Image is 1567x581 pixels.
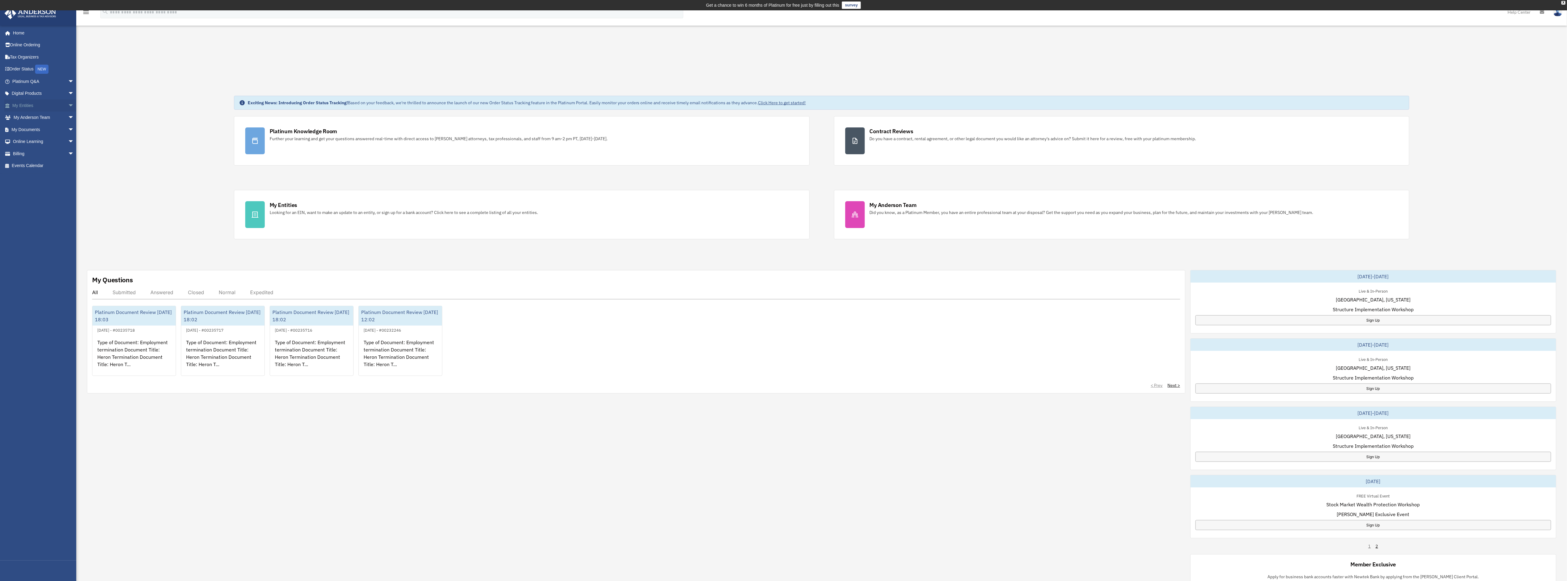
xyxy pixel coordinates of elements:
[219,289,235,295] div: Normal
[4,136,83,148] a: Online Learningarrow_drop_down
[4,99,83,112] a: My Entitiesarrow_drop_down
[1376,543,1378,549] a: 2
[82,11,90,16] a: menu
[68,75,80,88] span: arrow_drop_down
[359,326,406,333] div: [DATE] - #00232246
[358,306,442,376] a: Platinum Document Review [DATE] 12:02[DATE] - #00232246Type of Document: Employment termination D...
[270,136,608,142] div: Further your learning and get your questions answered real-time with direct access to [PERSON_NAM...
[68,87,80,100] span: arrow_drop_down
[270,127,337,135] div: Platinum Knowledge Room
[188,289,204,295] div: Closed
[758,100,806,105] a: Click Here to get started!
[181,326,228,333] div: [DATE] - #00235717
[870,127,913,135] div: Contract Reviews
[1336,296,1411,303] span: [GEOGRAPHIC_DATA], [US_STATE]
[92,289,98,295] div: All
[270,201,297,209] div: My Entities
[68,136,80,148] span: arrow_drop_down
[1195,520,1551,530] a: Sign Up
[248,100,806,106] div: Based on your feedback, we're thrilled to announce the launch of our new Order Status Tracking fe...
[706,2,839,9] div: Get a chance to win 6 months of Platinum for free just by filling out this
[4,160,83,172] a: Events Calendar
[1336,433,1411,440] span: [GEOGRAPHIC_DATA], [US_STATE]
[248,100,348,105] strong: Exciting News: Introducing Order Status Tracking!
[181,306,265,376] a: Platinum Document Review [DATE] 18:02[DATE] - #00235717Type of Document: Employment termination D...
[1553,8,1562,16] img: User Pic
[150,289,173,295] div: Answered
[92,326,140,333] div: [DATE] - #00235718
[4,27,80,39] a: Home
[1168,382,1180,388] a: Next >
[1195,383,1551,394] a: Sign Up
[3,7,58,19] img: Anderson Advisors Platinum Portal
[1352,492,1395,499] div: FREE Virtual Event
[113,289,136,295] div: Submitted
[82,9,90,16] i: menu
[4,123,83,136] a: My Documentsarrow_drop_down
[1336,364,1411,372] span: [GEOGRAPHIC_DATA], [US_STATE]
[1327,501,1420,508] span: Stock Market Wealth Protection Workshop
[4,112,83,124] a: My Anderson Teamarrow_drop_down
[870,201,917,209] div: My Anderson Team
[834,190,1410,239] a: My Anderson Team Did you know, as a Platinum Member, you have an entire professional team at your...
[1333,306,1414,313] span: Structure Implementation Workshop
[181,334,264,381] div: Type of Document: Employment termination Document Title: Heron Termination Document Title: Heron ...
[1195,452,1551,462] a: Sign Up
[234,190,810,239] a: My Entities Looking for an EIN, want to make an update to an entity, or sign up for a bank accoun...
[834,116,1410,166] a: Contract Reviews Do you have a contract, rental agreement, or other legal document you would like...
[1351,561,1396,568] div: Member Exclusive
[92,275,133,284] div: My Questions
[359,306,442,326] div: Platinum Document Review [DATE] 12:02
[1354,287,1393,294] div: Live & In-Person
[4,39,83,51] a: Online Ordering
[270,209,538,216] div: Looking for an EIN, want to make an update to an entity, or sign up for a bank account? Click her...
[1333,442,1414,450] span: Structure Implementation Workshop
[4,148,83,160] a: Billingarrow_drop_down
[4,51,83,63] a: Tax Organizers
[4,87,83,100] a: Digital Productsarrow_drop_down
[870,209,1314,216] div: Did you know, as a Platinum Member, you have an entire professional team at your disposal? Get th...
[842,2,861,9] a: survey
[1337,511,1410,518] span: [PERSON_NAME] Exclusive Event
[92,306,176,326] div: Platinum Document Review [DATE] 18:03
[270,306,353,326] div: Platinum Document Review [DATE] 18:02
[68,99,80,112] span: arrow_drop_down
[4,63,83,76] a: Order StatusNEW
[1333,374,1414,381] span: Structure Implementation Workshop
[68,123,80,136] span: arrow_drop_down
[68,112,80,124] span: arrow_drop_down
[68,148,80,160] span: arrow_drop_down
[92,334,176,381] div: Type of Document: Employment termination Document Title: Heron Termination Document Title: Heron ...
[270,334,353,381] div: Type of Document: Employment termination Document Title: Heron Termination Document Title: Heron ...
[1191,475,1556,487] div: [DATE]
[234,116,810,166] a: Platinum Knowledge Room Further your learning and get your questions answered real-time with dire...
[102,8,109,15] i: search
[1191,339,1556,351] div: [DATE]-[DATE]
[35,65,49,74] div: NEW
[250,289,273,295] div: Expedited
[1354,424,1393,430] div: Live & In-Person
[92,306,176,376] a: Platinum Document Review [DATE] 18:03[DATE] - #00235718Type of Document: Employment termination D...
[1354,356,1393,362] div: Live & In-Person
[181,306,264,326] div: Platinum Document Review [DATE] 18:02
[270,306,354,376] a: Platinum Document Review [DATE] 18:02[DATE] - #00235716Type of Document: Employment termination D...
[1191,407,1556,419] div: [DATE]-[DATE]
[1191,270,1556,283] div: [DATE]-[DATE]
[359,334,442,381] div: Type of Document: Employment termination Document Title: Heron Termination Document Title: Heron ...
[1562,1,1565,5] div: close
[1267,573,1479,581] p: Apply for business bank accounts faster with Newtek Bank by applying from the [PERSON_NAME] Clien...
[870,136,1196,142] div: Do you have a contract, rental agreement, or other legal document you would like an attorney's ad...
[270,326,317,333] div: [DATE] - #00235716
[1195,315,1551,325] a: Sign Up
[4,75,83,87] a: Platinum Q&Aarrow_drop_down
